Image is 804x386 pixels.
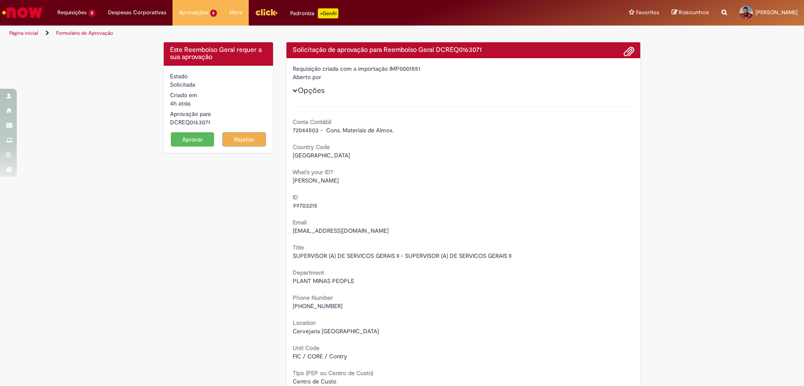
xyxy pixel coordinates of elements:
b: Country Code [293,143,330,151]
span: Centro de Custo [293,378,336,385]
a: Formulário de Aprovação [56,30,113,36]
ul: Trilhas de página [6,26,530,41]
a: Rascunhos [672,9,709,17]
h4: Solicitação de aprovação para Reembolso Geral DCREQ0163071 [293,46,634,54]
span: Aprovações [179,8,209,17]
b: What's your ID? [293,168,333,176]
img: ServiceNow [1,4,44,21]
span: [GEOGRAPHIC_DATA] [293,152,350,159]
span: [PERSON_NAME] [293,177,339,184]
h4: Este Reembolso Geral requer a sua aprovação [170,46,267,61]
label: Estado [170,72,188,80]
div: Requisição criada com a importação IMP0001551 [293,64,634,73]
label: Aprovação para [170,110,211,118]
b: Tipo (PEP ou Centro de Custo) [293,369,373,377]
span: PLANT MINAS PEOPLE [293,277,354,285]
span: 99703215 [293,202,317,209]
span: More [229,8,242,17]
span: Despesas Corporativas [108,8,166,17]
span: FIC / CORE / Contry [293,353,347,360]
button: Aprovar [171,132,214,147]
b: Location [293,319,316,327]
span: Cervejaria [GEOGRAPHIC_DATA] [293,327,379,335]
button: Rejeitar [222,132,266,147]
span: 6 [210,10,217,17]
div: 27/08/2025 11:42:44 [170,99,267,108]
b: Unit Code [293,344,320,352]
span: 4h atrás [170,100,191,107]
label: Criado em [170,91,197,99]
span: SUPERVISOR (A) DE SERVICOS GERAIS II - SUPERVISOR (A) DE SERVICOS GERAIS II [293,252,511,260]
b: Department [293,269,324,276]
time: 27/08/2025 11:42:44 [170,100,191,107]
p: +GenAi [318,8,338,18]
div: Padroniza [290,8,338,18]
b: Title [293,244,304,251]
img: click_logo_yellow_360x200.png [255,6,278,18]
a: Página inicial [9,30,38,36]
div: Solicitada [170,80,267,89]
span: Rascunhos [679,8,709,16]
b: Conta Contábil [293,118,331,126]
span: [EMAIL_ADDRESS][DOMAIN_NAME] [293,227,389,234]
span: 72044503 - Cons. Materiais de Almox. [293,126,394,134]
span: 5 [88,10,95,17]
div: DCREQ0163071 [170,118,267,126]
b: Phone Number [293,294,333,301]
b: Email [293,219,307,226]
label: Aberto por [293,73,321,81]
span: [PHONE_NUMBER] [293,302,343,310]
b: ID [293,193,298,201]
span: Requisições [57,8,87,17]
span: [PERSON_NAME] [755,9,798,16]
span: Favoritos [636,8,659,17]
